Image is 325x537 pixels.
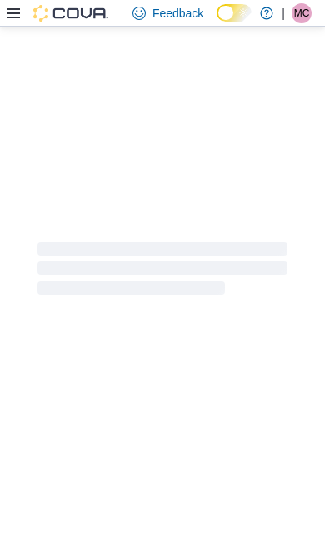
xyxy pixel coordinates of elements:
p: | [282,3,285,23]
input: Dark Mode [217,4,252,22]
span: Loading [37,246,287,299]
span: Feedback [152,5,203,22]
span: MC [294,3,310,23]
div: Mike Cochrane [292,3,312,23]
img: Cova [33,5,108,22]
